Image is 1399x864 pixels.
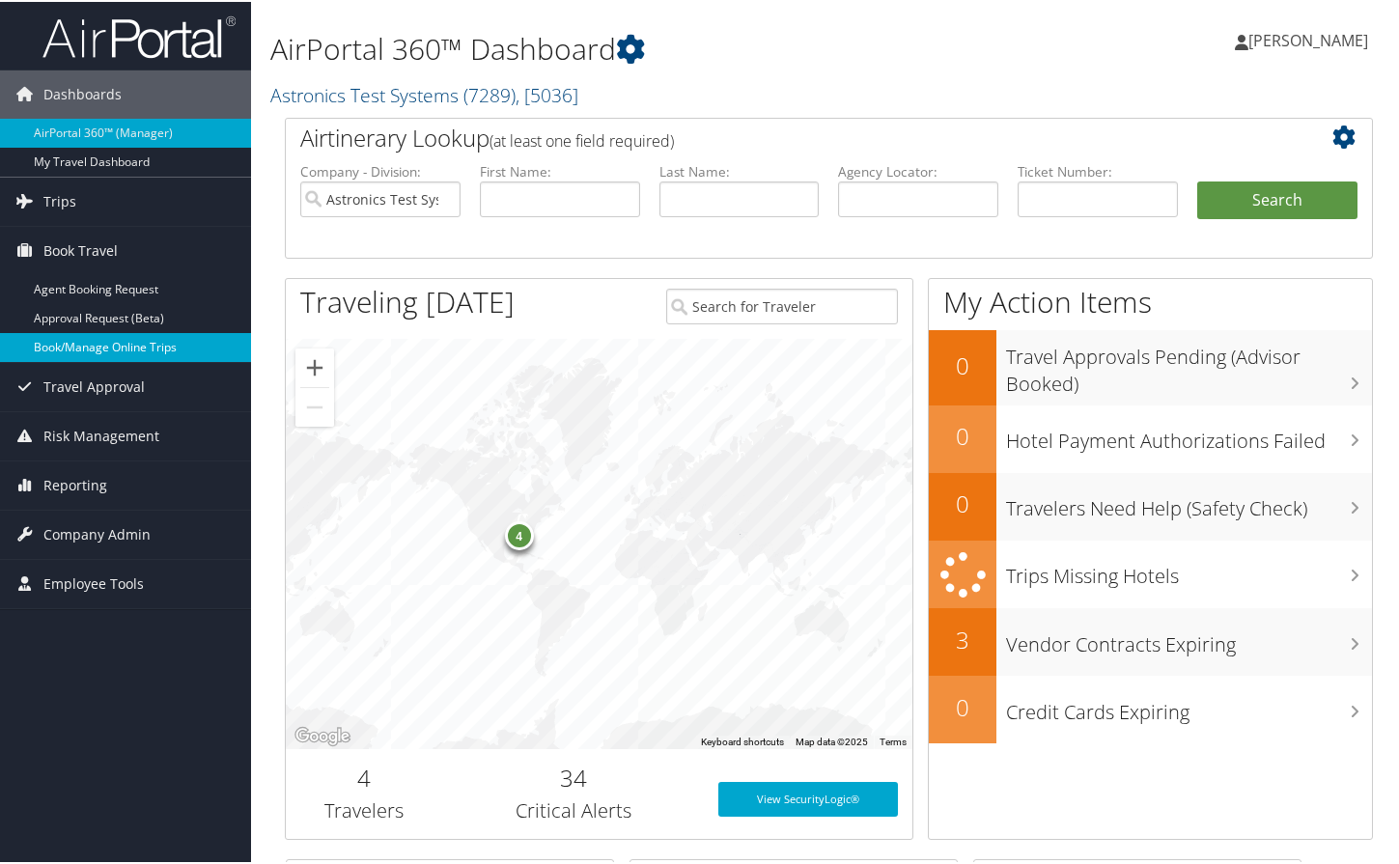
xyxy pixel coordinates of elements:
[929,280,1372,321] h1: My Action Items
[1006,416,1372,453] h3: Hotel Payment Authorizations Failed
[659,160,820,180] label: Last Name:
[43,410,159,459] span: Risk Management
[300,795,428,822] h3: Travelers
[796,735,868,745] span: Map data ©2025
[880,735,907,745] a: Terms (opens in new tab)
[838,160,998,180] label: Agency Locator:
[929,539,1372,607] a: Trips Missing Hotels
[929,606,1372,674] a: 3Vendor Contracts Expiring
[457,795,688,822] h3: Critical Alerts
[300,120,1267,153] h2: Airtinerary Lookup
[457,760,688,793] h2: 34
[43,225,118,273] span: Book Travel
[43,361,145,409] span: Travel Approval
[1248,28,1368,49] span: [PERSON_NAME]
[300,760,428,793] h2: 4
[270,80,578,106] a: Astronics Test Systems
[1006,687,1372,724] h3: Credit Cards Expiring
[1235,10,1387,68] a: [PERSON_NAME]
[300,160,461,180] label: Company - Division:
[666,287,898,322] input: Search for Traveler
[718,780,898,815] a: View SecurityLogic®
[480,160,640,180] label: First Name:
[929,328,1372,403] a: 0Travel Approvals Pending (Advisor Booked)
[43,509,151,557] span: Company Admin
[929,689,996,722] h2: 0
[516,80,578,106] span: , [ 5036 ]
[300,280,515,321] h1: Traveling [DATE]
[929,622,996,655] h2: 3
[929,404,1372,471] a: 0Hotel Payment Authorizations Failed
[1006,620,1372,656] h3: Vendor Contracts Expiring
[1006,332,1372,396] h3: Travel Approvals Pending (Advisor Booked)
[929,418,996,451] h2: 0
[463,80,516,106] span: ( 7289 )
[291,722,354,747] img: Google
[1197,180,1357,218] button: Search
[42,13,236,58] img: airportal-logo.png
[295,347,334,385] button: Zoom in
[929,486,996,518] h2: 0
[291,722,354,747] a: Open this area in Google Maps (opens a new window)
[1018,160,1178,180] label: Ticket Number:
[929,674,1372,741] a: 0Credit Cards Expiring
[929,348,996,380] h2: 0
[43,460,107,508] span: Reporting
[1006,484,1372,520] h3: Travelers Need Help (Safety Check)
[929,471,1372,539] a: 0Travelers Need Help (Safety Check)
[504,519,533,548] div: 4
[43,69,122,117] span: Dashboards
[295,386,334,425] button: Zoom out
[490,128,674,150] span: (at least one field required)
[43,558,144,606] span: Employee Tools
[701,734,784,747] button: Keyboard shortcuts
[1006,551,1372,588] h3: Trips Missing Hotels
[43,176,76,224] span: Trips
[270,27,1015,68] h1: AirPortal 360™ Dashboard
